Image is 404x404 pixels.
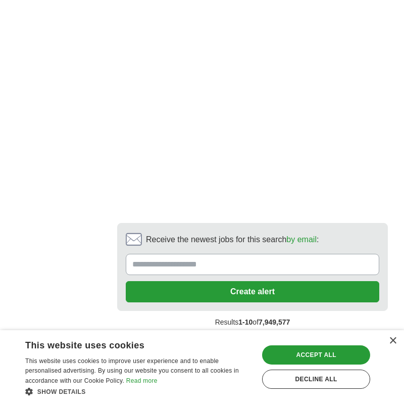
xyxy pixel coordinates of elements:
a: by email [286,235,317,244]
button: Create alert [126,281,379,302]
span: Show details [37,388,86,395]
span: Receive the newest jobs for this search : [146,234,319,246]
div: Close [389,337,396,345]
div: Results of [117,311,388,334]
div: Show details [25,386,252,396]
div: Accept all [262,345,370,365]
div: Decline all [262,370,370,389]
span: 7,949,577 [259,318,290,326]
div: This website uses cookies [25,336,227,351]
span: 1-10 [238,318,252,326]
span: This website uses cookies to improve user experience and to enable personalised advertising. By u... [25,357,239,385]
a: Read more, opens a new window [126,377,158,384]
